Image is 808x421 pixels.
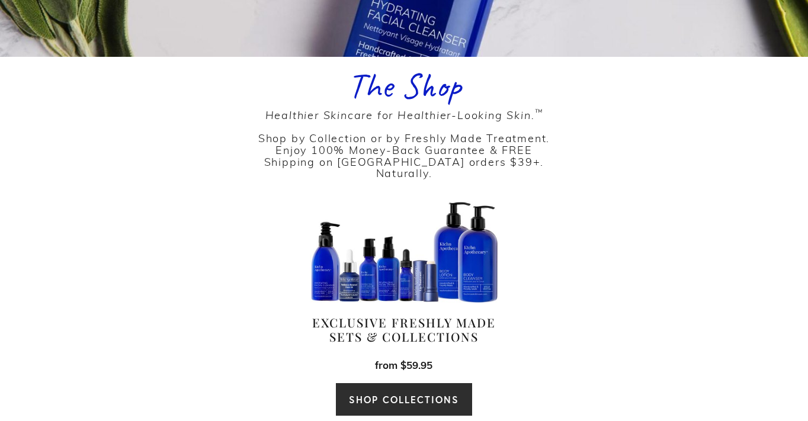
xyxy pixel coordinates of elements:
[535,106,543,117] sup: ™
[335,383,473,416] a: SHOP COLLECTIONS
[312,314,500,345] h4: Exclusive Freshly Made Sets & Collections
[258,107,550,181] span: Shop by Collection or by Freshly Made Treatment. Enjoy 100% Money-Back Guarantee & FREE Shipping ...
[375,358,432,372] strong: from $59.95
[348,63,461,108] span: The Shop
[265,107,543,122] em: Healthier Skincare for Healthier-Looking Skin.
